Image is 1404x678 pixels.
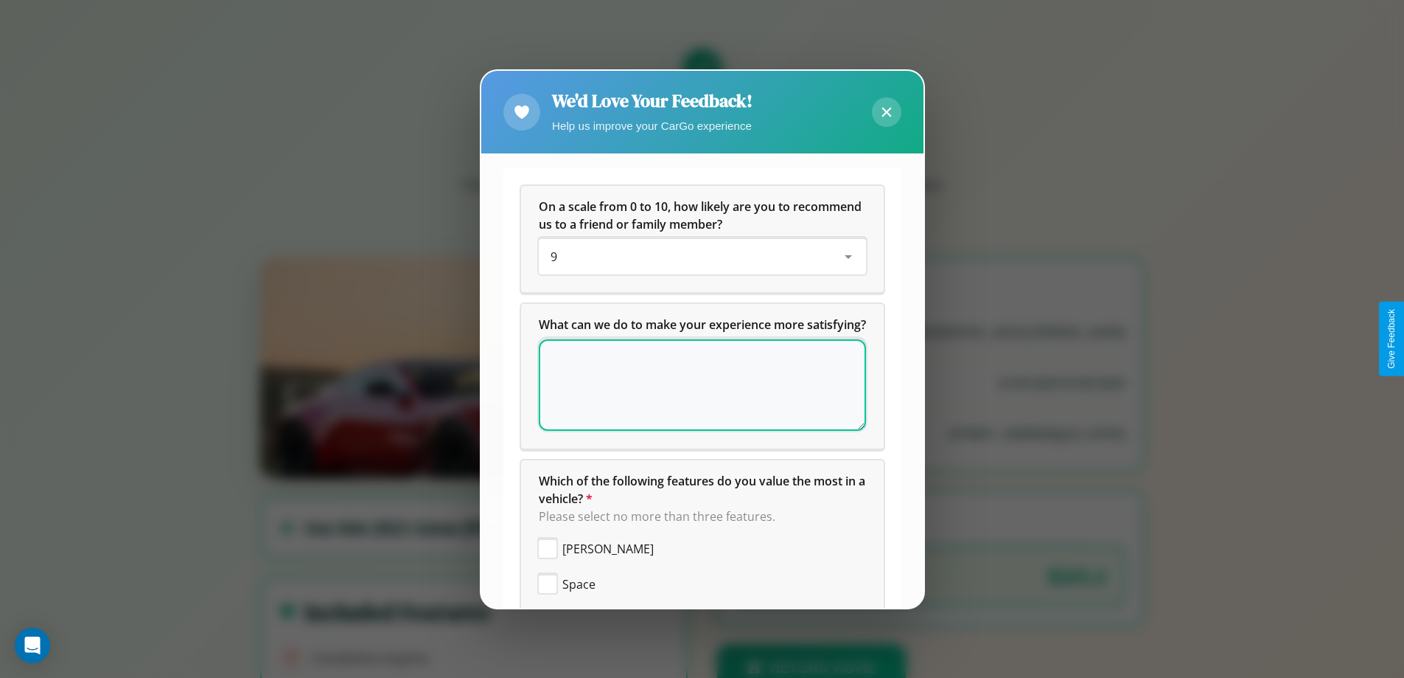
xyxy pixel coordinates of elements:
[552,116,752,136] p: Help us improve your CarGo experience
[539,239,866,274] div: On a scale from 0 to 10, how likely are you to recommend us to a friend or family member?
[552,89,752,113] h2: We'd Love Your Feedback!
[15,628,50,663] div: Open Intercom Messenger
[551,249,557,265] span: 9
[562,575,596,593] span: Space
[539,198,865,232] span: On a scale from 0 to 10, how likely are you to recommend us to a friend or family member?
[539,473,868,507] span: Which of the following features do you value the most in a vehicle?
[1386,309,1397,369] div: Give Feedback
[562,540,654,558] span: [PERSON_NAME]
[539,508,775,525] span: Please select no more than three features.
[539,198,866,233] h5: On a scale from 0 to 10, how likely are you to recommend us to a friend or family member?
[521,186,884,292] div: On a scale from 0 to 10, how likely are you to recommend us to a friend or family member?
[539,316,866,333] span: What can we do to make your experience more satisfying?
